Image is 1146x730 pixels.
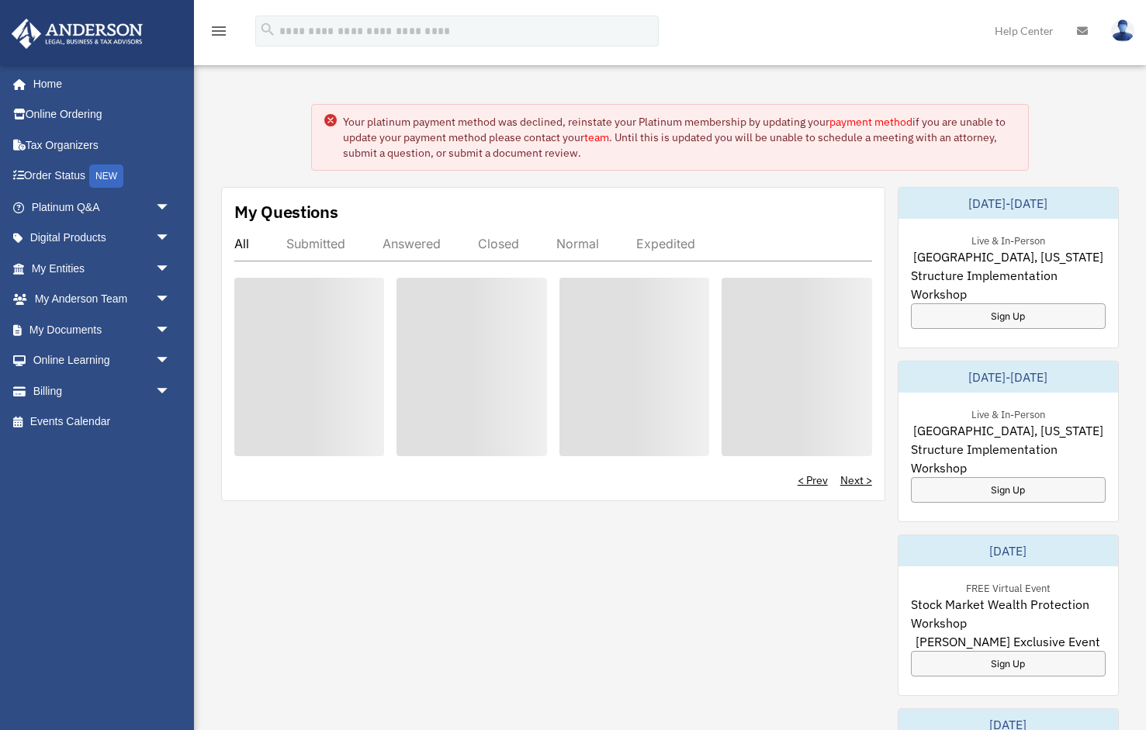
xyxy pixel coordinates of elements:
span: arrow_drop_down [155,253,186,285]
div: NEW [89,164,123,188]
span: [GEOGRAPHIC_DATA], [US_STATE] [913,421,1103,440]
div: Answered [383,236,441,251]
div: [DATE] [898,535,1118,566]
div: FREE Virtual Event [954,579,1063,595]
span: arrow_drop_down [155,284,186,316]
a: Digital Productsarrow_drop_down [11,223,194,254]
div: Submitted [286,236,345,251]
div: Live & In-Person [959,405,1058,421]
a: < Prev [798,472,828,488]
a: My Documentsarrow_drop_down [11,314,194,345]
a: My Anderson Teamarrow_drop_down [11,284,194,315]
a: My Entitiesarrow_drop_down [11,253,194,284]
span: Structure Implementation Workshop [911,266,1106,303]
span: arrow_drop_down [155,375,186,407]
div: Closed [478,236,519,251]
a: Online Ordering [11,99,194,130]
i: menu [209,22,228,40]
a: Billingarrow_drop_down [11,375,194,407]
div: [DATE]-[DATE] [898,188,1118,219]
a: Sign Up [911,477,1106,503]
span: arrow_drop_down [155,345,186,377]
div: All [234,236,249,251]
div: Live & In-Person [959,231,1058,247]
a: Events Calendar [11,407,194,438]
i: search [259,21,276,38]
img: Anderson Advisors Platinum Portal [7,19,147,49]
div: Normal [556,236,599,251]
div: Your platinum payment method was declined, reinstate your Platinum membership by updating your if... [343,114,1016,161]
a: payment method [829,115,912,129]
span: Stock Market Wealth Protection Workshop [911,595,1106,632]
a: Next > [840,472,872,488]
a: Order StatusNEW [11,161,194,192]
span: arrow_drop_down [155,223,186,254]
a: Home [11,68,186,99]
img: User Pic [1111,19,1134,42]
span: Structure Implementation Workshop [911,440,1106,477]
div: Expedited [636,236,695,251]
div: [DATE]-[DATE] [898,362,1118,393]
a: Online Learningarrow_drop_down [11,345,194,376]
div: My Questions [234,200,338,223]
span: [GEOGRAPHIC_DATA], [US_STATE] [913,247,1103,266]
a: Sign Up [911,303,1106,329]
span: arrow_drop_down [155,192,186,223]
a: Tax Organizers [11,130,194,161]
span: [PERSON_NAME] Exclusive Event [916,632,1100,651]
a: menu [209,27,228,40]
a: Sign Up [911,651,1106,676]
a: Platinum Q&Aarrow_drop_down [11,192,194,223]
span: arrow_drop_down [155,314,186,346]
a: team [584,130,609,144]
